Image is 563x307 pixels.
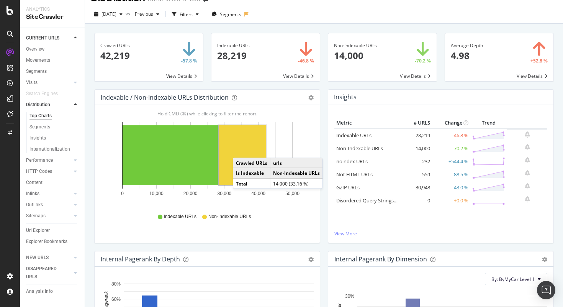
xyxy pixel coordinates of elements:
div: DISAPPEARED URLS [26,265,65,281]
a: Analysis Info [26,287,79,296]
a: Non-Indexable URLs [336,145,383,152]
th: Change [432,117,470,129]
div: gear [308,257,314,262]
a: HTTP Codes [26,167,72,176]
div: NEW URLS [26,254,49,262]
a: Explorer Bookmarks [26,238,79,246]
text: 20,000 [183,191,198,196]
a: Internationalization [29,145,79,153]
td: 0 [401,194,432,207]
div: Distribution [26,101,50,109]
span: vs [126,10,132,17]
button: Previous [132,8,162,20]
div: Search Engines [26,90,58,98]
td: Total [233,178,270,188]
svg: A chart. [101,117,314,206]
h4: Insights [334,92,357,102]
div: Overview [26,45,44,53]
div: CURRENT URLS [26,34,59,42]
div: Internationalization [29,145,70,153]
span: Segments [220,11,241,18]
td: +0.0 % [432,194,470,207]
button: [DATE] [91,8,126,20]
a: Search Engines [26,90,65,98]
span: Non-Indexable URLs [208,213,251,220]
div: Segments [26,67,47,76]
td: -70.2 % [432,142,470,155]
div: Filters [180,11,193,18]
td: 14,000 (33.16 %) [270,178,323,188]
div: bell-plus [525,196,530,202]
div: Analytics [26,6,79,13]
div: HTTP Codes [26,167,52,176]
a: Segments [26,67,79,76]
div: Sitemaps [26,212,46,220]
div: bell-plus [525,144,530,150]
div: Outlinks [26,201,43,209]
th: Metric [334,117,401,129]
a: GZIP URLs [336,184,360,191]
a: noindex URLs [336,158,368,165]
th: Trend [470,117,507,129]
a: Overview [26,45,79,53]
div: gear [542,257,547,262]
div: Url Explorer [26,227,50,235]
a: Inlinks [26,190,72,198]
td: +544.4 % [432,155,470,168]
th: # URLS [401,117,432,129]
div: Explorer Bookmarks [26,238,67,246]
a: Segments [29,123,79,131]
div: Segments [29,123,50,131]
a: CURRENT URLS [26,34,72,42]
a: Url Explorer [26,227,79,235]
div: gear [308,95,314,100]
div: bell-plus [525,170,530,176]
td: 559 [401,168,432,181]
a: NEW URLS [26,254,72,262]
div: Inlinks [26,190,39,198]
div: Indexable / Non-Indexable URLs Distribution [101,94,229,101]
button: Segments [208,8,244,20]
div: Visits [26,79,38,87]
a: Indexable URLs [336,132,372,139]
div: SiteCrawler [26,13,79,21]
td: Non-Indexable URLs [270,168,323,178]
a: View More [334,230,547,237]
div: bell-plus [525,131,530,138]
div: bell-plus [525,183,530,189]
div: Insights [29,134,46,142]
a: Sitemaps [26,212,72,220]
div: bell-plus [525,157,530,163]
span: Previous [132,11,153,17]
div: Performance [26,156,53,164]
text: 0 [121,191,124,196]
text: 30% [345,294,354,299]
a: Not HTML URLs [336,171,373,178]
div: Internal Pagerank By Dimension [334,255,427,263]
button: Filters [169,8,202,20]
td: Crawled URLs [233,158,270,168]
td: -88.5 % [432,168,470,181]
div: Top Charts [29,112,52,120]
a: Top Charts [29,112,79,120]
td: urls [270,158,323,168]
text: 50,000 [285,191,300,196]
a: Distribution [26,101,72,109]
text: 60% [111,297,121,302]
a: Content [26,179,79,187]
a: Outlinks [26,201,72,209]
td: -46.8 % [432,129,470,142]
td: 28,219 [401,129,432,142]
text: 40,000 [251,191,265,196]
a: Performance [26,156,72,164]
div: Internal Pagerank by Depth [101,255,180,263]
div: Content [26,179,43,187]
a: Disordered Query Strings (duplicates) [336,197,421,204]
td: 232 [401,155,432,168]
text: 80% [111,281,121,287]
span: Indexable URLs [164,213,196,220]
div: Movements [26,56,50,64]
td: 14,000 [401,142,432,155]
span: 2025 Sep. 9th [101,11,116,17]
